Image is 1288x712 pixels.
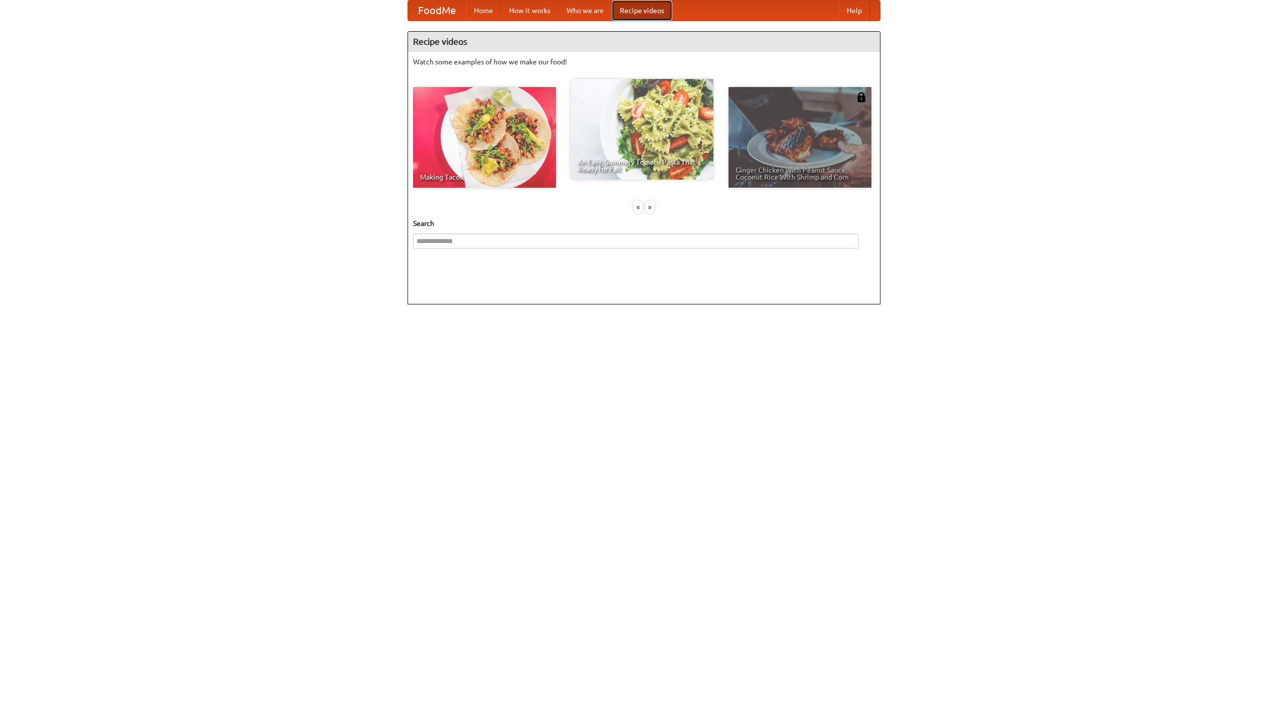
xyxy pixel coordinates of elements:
a: FoodMe [408,1,466,21]
a: How it works [501,1,558,21]
span: Making Tacos [420,174,549,181]
h4: Recipe videos [408,32,880,52]
h5: Search [413,218,875,228]
div: « [633,201,642,213]
span: An Easy, Summery Tomato Pasta That's Ready for Fall [578,159,706,173]
a: Help [839,1,870,21]
a: Who we are [558,1,612,21]
a: Making Tacos [413,87,556,188]
p: Watch some examples of how we make our food! [413,57,875,67]
div: » [646,201,655,213]
a: Recipe videos [612,1,672,21]
img: 483408.png [856,92,866,102]
a: An Easy, Summery Tomato Pasta That's Ready for Fall [571,79,713,180]
a: Home [466,1,501,21]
